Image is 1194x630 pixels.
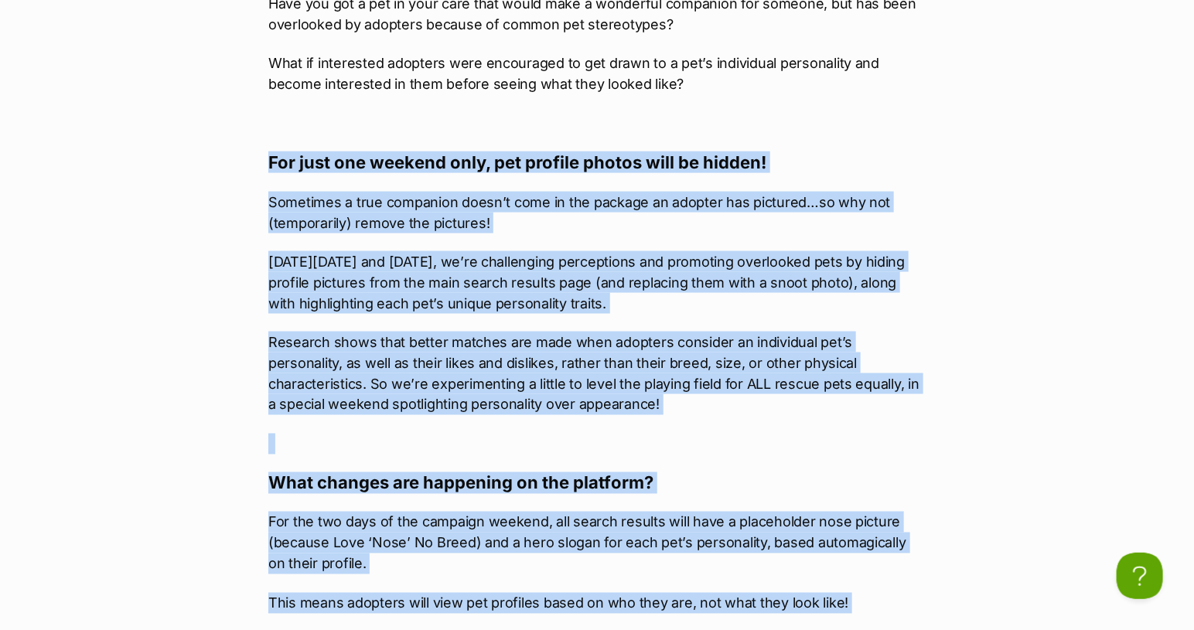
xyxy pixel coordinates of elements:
[268,473,653,493] b: What changes are happening on the platform?
[268,593,926,614] p: This means adopters will view pet profiles based on who they are, not what they look like!
[268,512,926,574] p: For the two days of the campaign weekend, all search results will have a placeholder nose picture...
[268,192,926,233] p: Sometimes a true companion doesn’t come in the package an adopter has pictured…so why not (tempor...
[268,332,926,415] p: Research shows that better matches are made when adopters consider an individual pet’s personalit...
[268,53,926,94] p: What if interested adopters were encouraged to get drawn to a pet’s individual personality and be...
[268,251,926,314] p: [DATE][DATE] and [DATE], we’re challenging perceptions and promoting overlooked pets by hiding pr...
[268,152,766,172] b: For just one weekend only, pet profile photos will be hidden!
[1117,553,1163,599] iframe: Help Scout Beacon - Open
